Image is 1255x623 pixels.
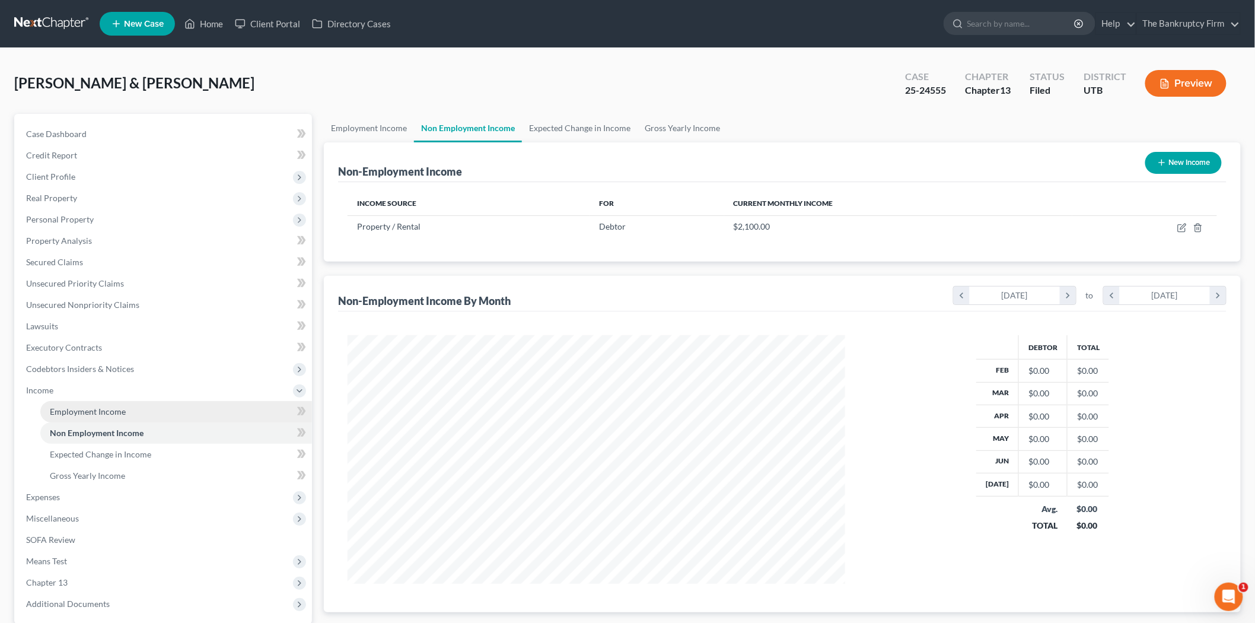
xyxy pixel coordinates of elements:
[1137,13,1240,34] a: The Bankruptcy Firm
[26,193,77,203] span: Real Property
[1030,70,1065,84] div: Status
[1084,70,1126,84] div: District
[26,321,58,331] span: Lawsuits
[954,287,970,304] i: chevron_left
[26,599,110,609] span: Additional Documents
[1028,520,1058,532] div: TOTAL
[599,199,614,208] span: For
[1019,335,1068,359] th: Debtor
[1077,503,1100,515] div: $0.00
[1068,405,1110,427] td: $0.00
[905,84,946,97] div: 25-24555
[26,535,75,545] span: SOFA Review
[1068,360,1110,382] td: $0.00
[17,529,312,551] a: SOFA Review
[124,20,164,28] span: New Case
[1084,84,1126,97] div: UTB
[229,13,306,34] a: Client Portal
[17,145,312,166] a: Credit Report
[1068,428,1110,450] td: $0.00
[26,278,124,288] span: Unsecured Priority Claims
[976,360,1019,382] th: Feb
[1068,382,1110,405] td: $0.00
[50,428,144,438] span: Non Employment Income
[26,342,102,352] span: Executory Contracts
[970,287,1060,304] div: [DATE]
[338,294,511,308] div: Non-Employment Income By Month
[17,123,312,145] a: Case Dashboard
[1028,387,1057,399] div: $0.00
[1086,290,1094,301] span: to
[338,164,462,179] div: Non-Employment Income
[965,70,1011,84] div: Chapter
[976,473,1019,496] th: [DATE]
[1210,287,1226,304] i: chevron_right
[40,465,312,487] a: Gross Yearly Income
[1028,479,1057,491] div: $0.00
[1028,433,1057,445] div: $0.00
[17,230,312,252] a: Property Analysis
[1077,520,1100,532] div: $0.00
[1068,335,1110,359] th: Total
[1068,450,1110,473] td: $0.00
[1060,287,1076,304] i: chevron_right
[638,114,727,142] a: Gross Yearly Income
[734,199,833,208] span: Current Monthly Income
[965,84,1011,97] div: Chapter
[26,236,92,246] span: Property Analysis
[26,364,134,374] span: Codebtors Insiders & Notices
[26,577,68,587] span: Chapter 13
[50,406,126,417] span: Employment Income
[1120,287,1211,304] div: [DATE]
[599,221,626,231] span: Debtor
[1030,84,1065,97] div: Filed
[1028,365,1057,377] div: $0.00
[1068,473,1110,496] td: $0.00
[976,450,1019,473] th: Jun
[1028,503,1058,515] div: Avg.
[50,471,125,481] span: Gross Yearly Income
[1145,152,1222,174] button: New Income
[179,13,229,34] a: Home
[17,252,312,273] a: Secured Claims
[1215,583,1243,611] iframe: Intercom live chat
[26,129,87,139] span: Case Dashboard
[26,171,75,182] span: Client Profile
[1104,287,1120,304] i: chevron_left
[357,221,421,231] span: Property / Rental
[1145,70,1227,97] button: Preview
[1096,13,1136,34] a: Help
[14,74,254,91] span: [PERSON_NAME] & [PERSON_NAME]
[17,337,312,358] a: Executory Contracts
[976,405,1019,427] th: Apr
[26,257,83,267] span: Secured Claims
[522,114,638,142] a: Expected Change in Income
[26,556,67,566] span: Means Test
[40,422,312,444] a: Non Employment Income
[967,12,1076,34] input: Search by name...
[414,114,522,142] a: Non Employment Income
[17,316,312,337] a: Lawsuits
[1028,456,1057,468] div: $0.00
[1000,84,1011,96] span: 13
[976,382,1019,405] th: Mar
[26,300,139,310] span: Unsecured Nonpriority Claims
[976,428,1019,450] th: May
[1239,583,1248,592] span: 1
[26,492,60,502] span: Expenses
[324,114,414,142] a: Employment Income
[50,449,151,459] span: Expected Change in Income
[734,221,770,231] span: $2,100.00
[357,199,416,208] span: Income Source
[1028,411,1057,422] div: $0.00
[26,150,77,160] span: Credit Report
[26,513,79,523] span: Miscellaneous
[40,444,312,465] a: Expected Change in Income
[17,273,312,294] a: Unsecured Priority Claims
[17,294,312,316] a: Unsecured Nonpriority Claims
[905,70,946,84] div: Case
[306,13,397,34] a: Directory Cases
[26,214,94,224] span: Personal Property
[26,385,53,395] span: Income
[40,401,312,422] a: Employment Income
